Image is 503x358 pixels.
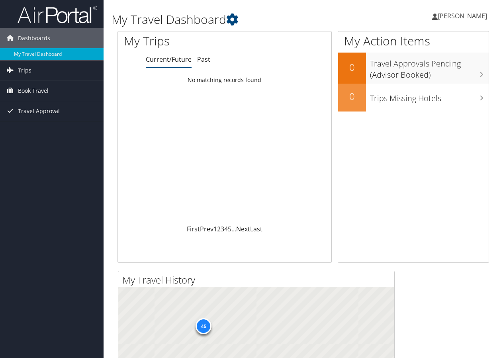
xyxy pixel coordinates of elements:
a: Current/Future [146,55,192,64]
a: 1 [213,225,217,233]
a: First [187,225,200,233]
a: Prev [200,225,213,233]
h1: My Trips [124,33,237,49]
span: Travel Approval [18,101,60,121]
a: 0Travel Approvals Pending (Advisor Booked) [338,53,489,83]
span: Dashboards [18,28,50,48]
span: Trips [18,61,31,80]
h2: 0 [338,61,366,74]
span: … [231,225,236,233]
h2: My Travel History [122,273,394,287]
span: Book Travel [18,81,49,101]
img: airportal-logo.png [18,5,97,24]
a: 4 [224,225,228,233]
a: 2 [217,225,221,233]
a: 3 [221,225,224,233]
a: 0Trips Missing Hotels [338,84,489,112]
h1: My Action Items [338,33,489,49]
a: Past [197,55,210,64]
h2: 0 [338,90,366,103]
h1: My Travel Dashboard [112,11,367,28]
h3: Travel Approvals Pending (Advisor Booked) [370,54,489,80]
a: Last [250,225,262,233]
div: 45 [196,318,211,334]
a: [PERSON_NAME] [432,4,495,28]
a: 5 [228,225,231,233]
span: [PERSON_NAME] [438,12,487,20]
h3: Trips Missing Hotels [370,89,489,104]
a: Next [236,225,250,233]
td: No matching records found [118,73,331,87]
